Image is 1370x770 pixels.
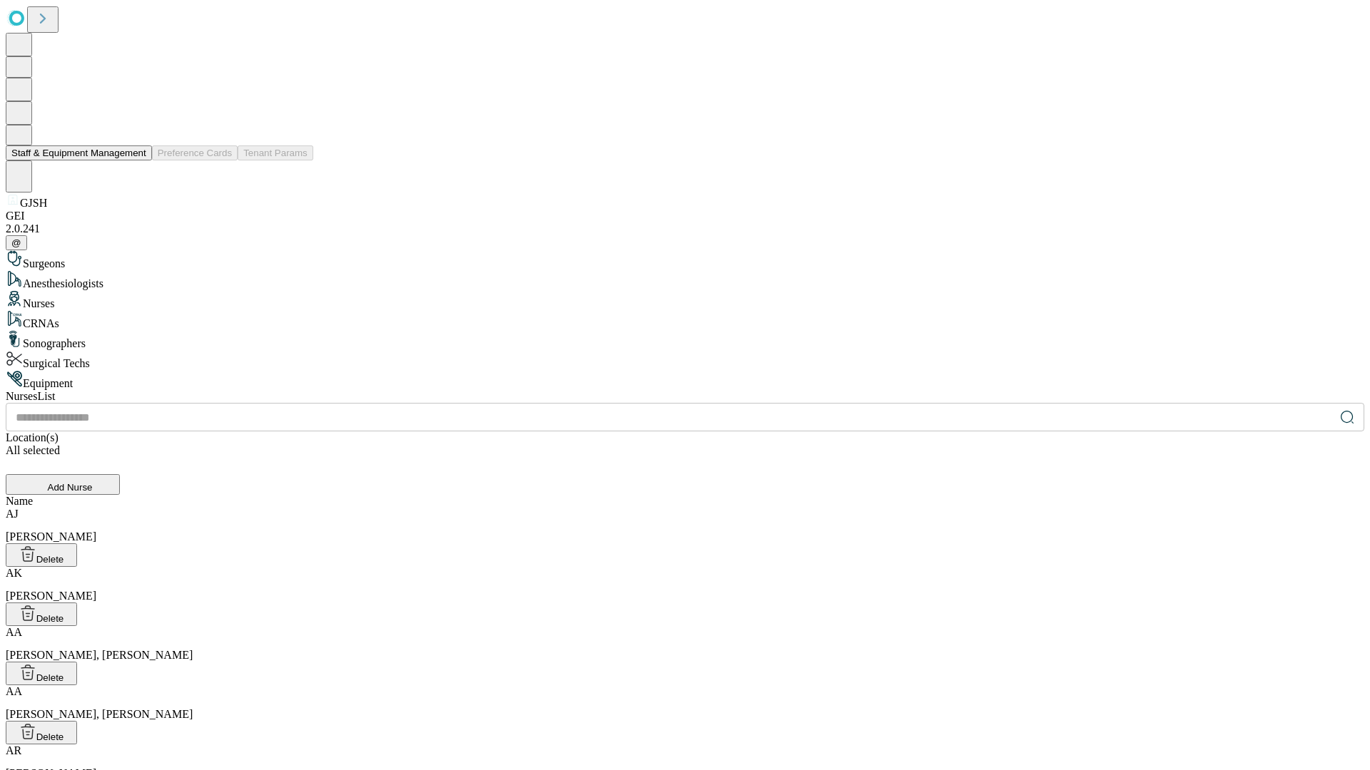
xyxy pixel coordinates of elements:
span: AK [6,567,22,579]
div: Anesthesiologists [6,270,1364,290]
button: Delete [6,543,77,567]
div: CRNAs [6,310,1364,330]
div: Sonographers [6,330,1364,350]
span: Delete [36,613,64,624]
span: Add Nurse [48,482,93,493]
span: AA [6,626,22,638]
button: Preference Cards [152,145,238,160]
span: Delete [36,554,64,565]
div: Equipment [6,370,1364,390]
button: Add Nurse [6,474,120,495]
span: Delete [36,672,64,683]
div: Surgical Techs [6,350,1364,370]
div: [PERSON_NAME], [PERSON_NAME] [6,685,1364,721]
button: Delete [6,602,77,626]
div: Surgeons [6,250,1364,270]
button: Delete [6,721,77,744]
span: GJSH [20,197,47,209]
div: [PERSON_NAME] [6,567,1364,602]
button: @ [6,235,27,250]
button: Delete [6,662,77,685]
span: AJ [6,508,19,520]
div: All selected [6,444,1364,457]
div: [PERSON_NAME] [6,508,1364,543]
span: AR [6,744,21,756]
button: Staff & Equipment Management [6,145,152,160]
div: Name [6,495,1364,508]
span: AA [6,685,22,697]
div: 2.0.241 [6,222,1364,235]
span: Delete [36,731,64,742]
span: Location(s) [6,431,59,443]
div: Nurses List [6,390,1364,403]
div: [PERSON_NAME], [PERSON_NAME] [6,626,1364,662]
button: Tenant Params [238,145,313,160]
div: GEI [6,210,1364,222]
span: @ [11,237,21,248]
div: Nurses [6,290,1364,310]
